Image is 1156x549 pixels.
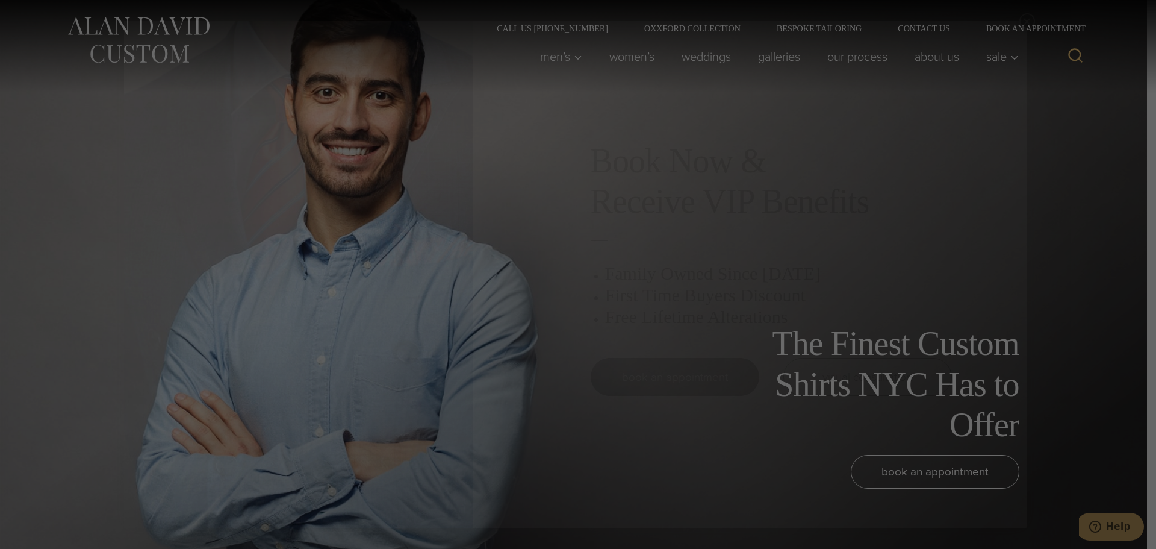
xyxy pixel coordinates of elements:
a: book an appointment [591,358,759,396]
h3: Family Owned Since [DATE] [605,263,952,284]
h2: Book Now & Receive VIP Benefits [591,141,952,222]
a: visual consultation [783,358,952,396]
button: Close [1019,13,1035,29]
h3: First Time Buyers Discount [605,284,952,306]
span: Help [27,8,52,19]
h3: Free Lifetime Alterations [605,306,952,328]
